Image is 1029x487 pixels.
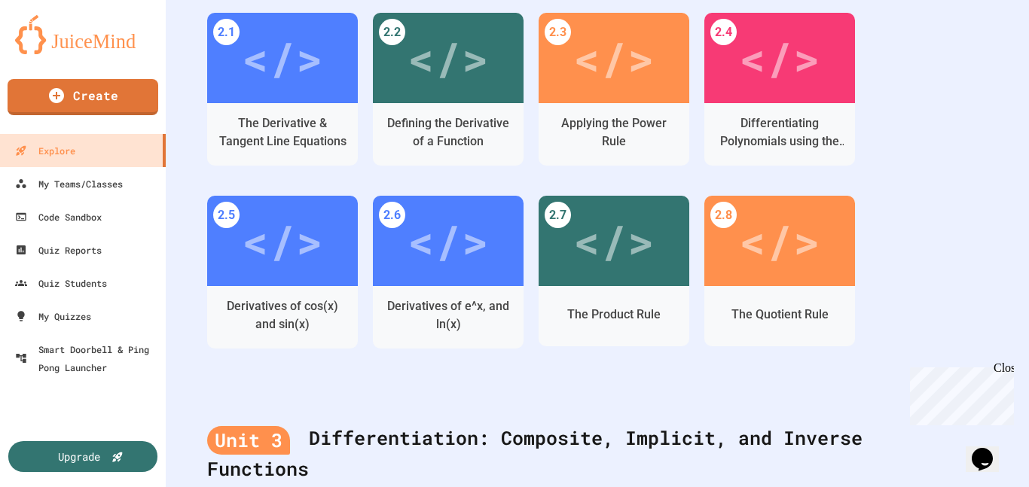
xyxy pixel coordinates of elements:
div: Explore [15,142,75,160]
div: </> [408,207,489,275]
div: 2.3 [545,19,571,45]
div: 2.2 [379,19,405,45]
div: </> [242,24,323,92]
img: logo-orange.svg [15,15,151,54]
div: 2.6 [379,202,405,228]
div: 2.1 [213,19,240,45]
div: Derivatives of cos(x) and sin(x) [218,297,347,333]
div: </> [242,207,323,275]
iframe: chat widget [904,361,1014,425]
iframe: chat widget [966,427,1014,472]
div: Applying the Power Rule [550,114,678,151]
div: Unit 3 [207,426,290,455]
div: Quiz Students [15,274,107,292]
div: Smart Doorbell & Ping Pong Launcher [15,340,160,376]
div: </> [408,24,489,92]
div: Derivatives of e^x, and ln(x) [384,297,512,333]
div: 2.8 [710,202,737,228]
div: 2.4 [710,19,737,45]
div: </> [573,207,655,275]
div: Chat with us now!Close [6,6,104,96]
div: The Derivative & Tangent Line Equations [218,114,347,151]
div: The Product Rule [567,306,661,324]
div: My Quizzes [15,307,91,325]
a: Create [8,79,158,115]
div: </> [573,24,655,92]
div: Upgrade [58,449,100,464]
div: 2.5 [213,202,240,228]
div: Differentiating Polynomials using the Power Rule [716,114,844,151]
div: Code Sandbox [15,208,102,226]
div: Defining the Derivative of a Function [384,114,512,151]
div: My Teams/Classes [15,175,123,193]
div: </> [739,24,820,92]
div: 2.7 [545,202,571,228]
div: The Quotient Rule [731,306,829,324]
div: Quiz Reports [15,241,102,259]
div: </> [739,207,820,275]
